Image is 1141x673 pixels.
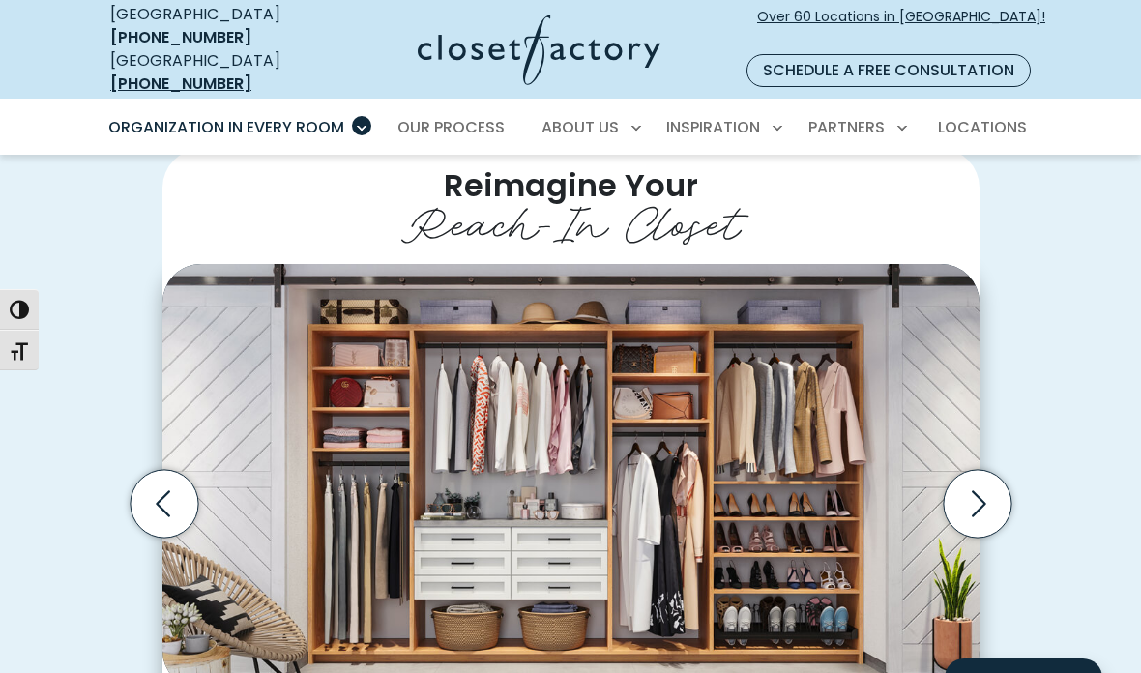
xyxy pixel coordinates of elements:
span: About Us [541,116,619,138]
span: Our Process [397,116,505,138]
div: [GEOGRAPHIC_DATA] [110,3,321,49]
span: Partners [808,116,885,138]
span: Reimagine Your [444,163,698,207]
div: [GEOGRAPHIC_DATA] [110,49,321,96]
span: Reach-In Closet [401,185,741,253]
nav: Primary Menu [95,101,1046,155]
img: Closet Factory Logo [418,15,660,85]
button: Previous slide [123,462,206,545]
a: [PHONE_NUMBER] [110,73,251,95]
a: Schedule a Free Consultation [746,54,1031,87]
button: Next slide [936,462,1019,545]
a: [PHONE_NUMBER] [110,26,251,48]
span: Locations [938,116,1027,138]
span: Over 60 Locations in [GEOGRAPHIC_DATA]! [757,7,1045,47]
span: Organization in Every Room [108,116,344,138]
span: Inspiration [666,116,760,138]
